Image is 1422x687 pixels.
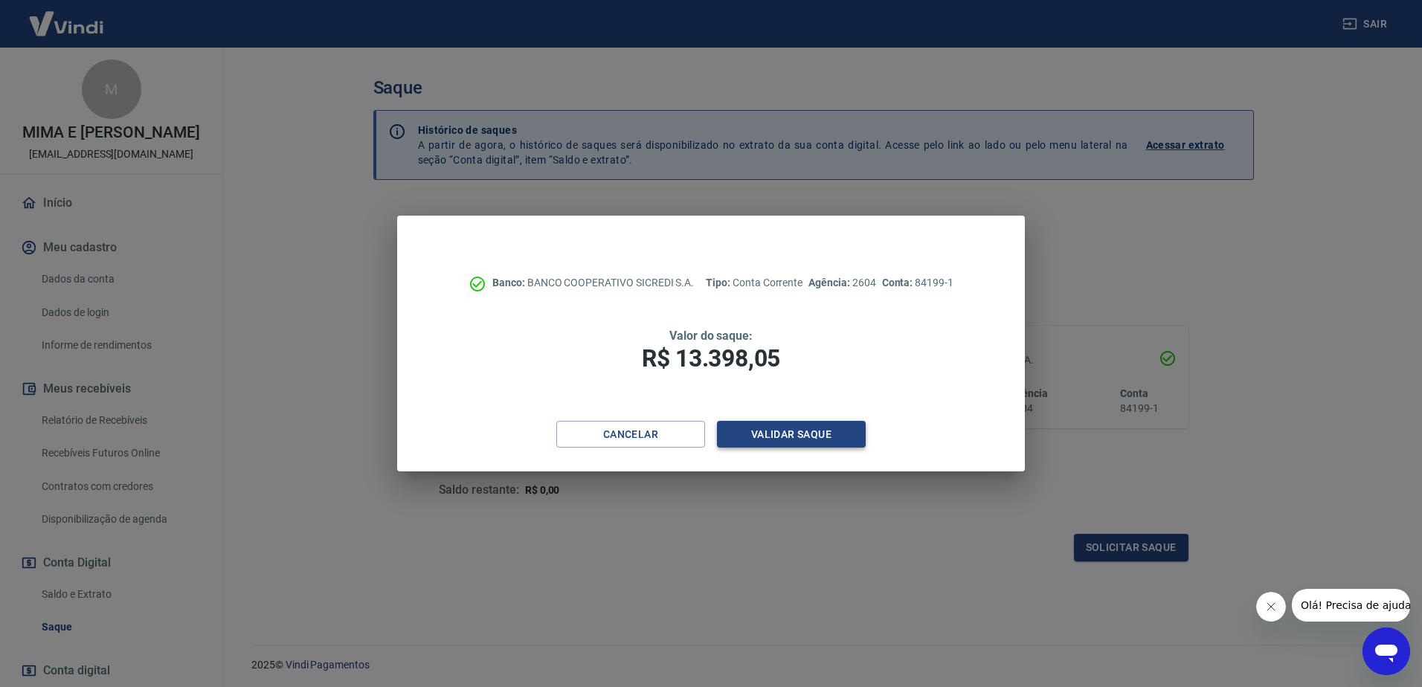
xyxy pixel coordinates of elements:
span: Tipo: [706,277,733,288]
span: Olá! Precisa de ajuda? [9,10,125,22]
button: Cancelar [556,421,705,448]
span: Valor do saque: [669,329,753,343]
p: 84199-1 [882,275,953,291]
span: Banco: [492,277,527,288]
p: Conta Corrente [706,275,802,291]
iframe: Fechar mensagem [1256,592,1286,622]
span: Conta: [882,277,916,288]
iframe: Mensagem da empresa [1292,589,1410,622]
span: R$ 13.398,05 [642,344,780,372]
p: BANCO COOPERATIVO SICREDI S.A. [492,275,694,291]
iframe: Botão para abrir a janela de mensagens [1363,628,1410,675]
button: Validar saque [717,421,866,448]
p: 2604 [808,275,875,291]
span: Agência: [808,277,852,288]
